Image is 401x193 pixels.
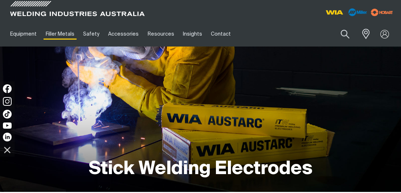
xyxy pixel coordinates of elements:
[3,84,12,93] img: Facebook
[6,21,41,47] a: Equipment
[3,110,12,118] img: TikTok
[179,21,206,47] a: Insights
[6,21,298,47] nav: Main
[206,21,235,47] a: Contact
[89,157,312,181] h1: Stick Welding Electrodes
[3,122,12,129] img: YouTube
[79,21,104,47] a: Safety
[333,25,357,43] button: Search products
[369,7,395,18] img: miller
[3,133,12,141] img: LinkedIn
[104,21,143,47] a: Accessories
[143,21,179,47] a: Resources
[1,144,13,156] img: hide socials
[324,25,357,43] input: Product name or item number...
[3,97,12,106] img: Instagram
[41,21,78,47] a: Filler Metals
